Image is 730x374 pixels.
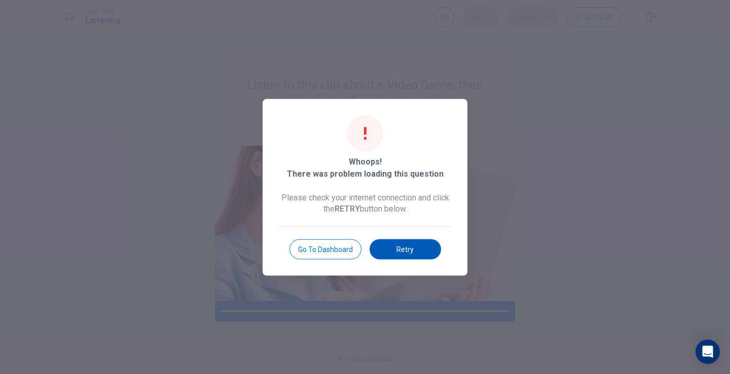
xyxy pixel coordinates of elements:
[335,203,360,213] b: RETRY
[696,340,720,364] div: Open Intercom Messenger
[287,168,444,180] span: There was problem loading this question
[349,155,382,168] span: Whoops!
[370,239,441,259] button: Retry
[279,192,451,214] span: Please check your internet connection and click the button below.
[289,239,361,259] button: Go to Dashboard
